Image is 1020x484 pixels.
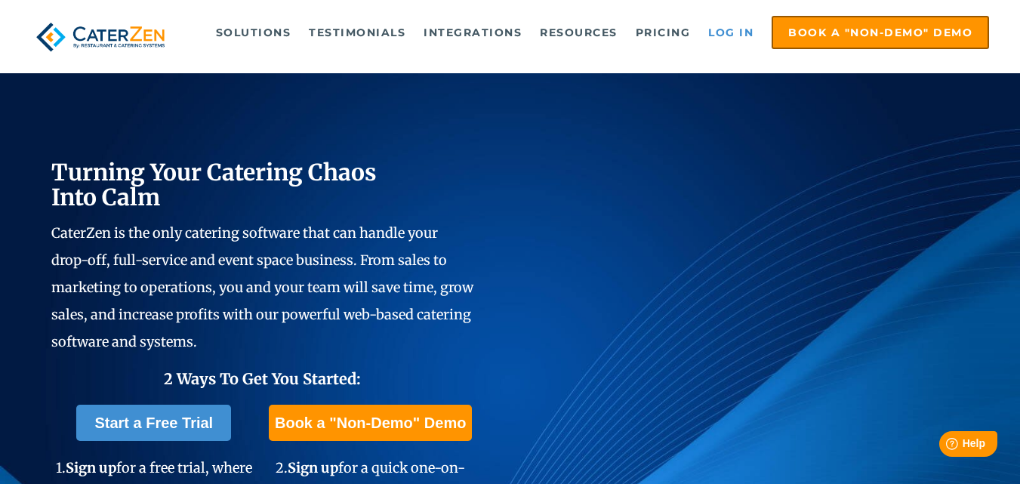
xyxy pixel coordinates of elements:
[164,369,361,388] span: 2 Ways To Get You Started:
[269,405,472,441] a: Book a "Non-Demo" Demo
[701,17,761,48] a: Log in
[301,17,413,48] a: Testimonials
[31,16,171,58] img: caterzen
[51,224,473,350] span: CaterZen is the only catering software that can handle your drop-off, full-service and event spac...
[51,158,377,211] span: Turning Your Catering Chaos Into Calm
[628,17,698,48] a: Pricing
[195,16,990,49] div: Navigation Menu
[208,17,299,48] a: Solutions
[772,16,989,49] a: Book a "Non-Demo" Demo
[66,459,116,476] span: Sign up
[886,425,1003,467] iframe: Help widget launcher
[532,17,625,48] a: Resources
[76,405,231,441] a: Start a Free Trial
[416,17,529,48] a: Integrations
[288,459,338,476] span: Sign up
